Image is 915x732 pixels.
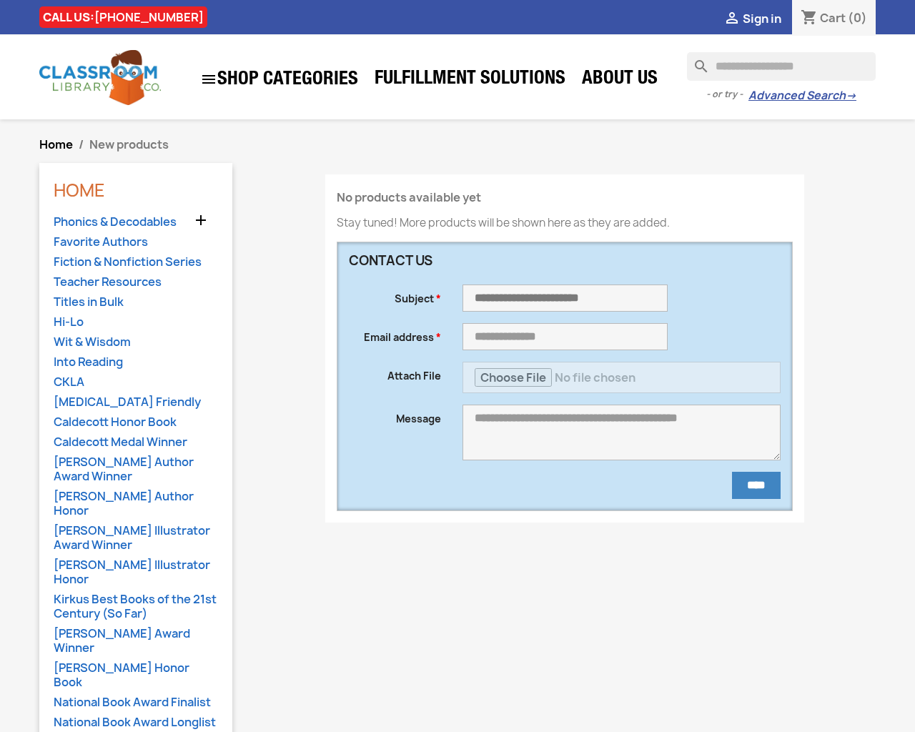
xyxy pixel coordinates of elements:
[54,375,218,391] a: CKLA
[39,50,161,105] img: Classroom Library Company
[54,335,218,351] a: Wit & Wisdom
[820,10,846,26] span: Cart
[39,6,207,28] div: CALL US:
[54,695,218,711] a: National Book Award Finalist
[54,558,218,588] a: [PERSON_NAME] Illustrator Honor
[54,214,218,231] a: Phonics & Decodables
[54,592,218,623] a: Kirkus Best Books of the 21st Century (So Far)
[54,435,218,451] a: Caldecott Medal Winner
[706,87,748,102] span: - or try -
[687,52,876,81] input: Search
[846,89,856,103] span: →
[54,355,218,371] a: Into Reading
[54,295,218,311] a: Titles in Bulk
[54,455,218,485] a: [PERSON_NAME] Author Award Winner
[801,10,818,27] i: shopping_cart
[54,274,218,291] a: Teacher Resources
[192,212,209,229] i: 
[54,395,218,411] a: [MEDICAL_DATA] Friendly
[54,489,218,520] a: [PERSON_NAME] Author Honor
[748,89,856,103] a: Advanced Search→
[94,9,204,25] a: [PHONE_NUMBER]
[743,11,781,26] span: Sign in
[89,137,169,152] span: New products
[848,10,867,26] span: (0)
[337,192,793,204] h4: No products available yet
[54,415,218,431] a: Caldecott Honor Book
[54,626,218,657] a: [PERSON_NAME] Award Winner
[54,254,218,271] a: Fiction & Nonfiction Series
[54,661,218,691] a: [PERSON_NAME] Honor Book
[54,315,218,331] a: Hi-Lo
[39,137,73,152] a: Home
[687,52,704,69] i: search
[54,523,218,554] a: [PERSON_NAME] Illustrator Award Winner
[54,715,218,731] a: National Book Award Longlist
[54,234,218,251] a: Favorite Authors
[338,362,452,383] label: Attach File
[723,11,741,28] i: 
[337,216,793,230] p: Stay tuned! More products will be shown here as they are added.
[338,405,452,426] label: Message
[575,66,665,94] a: About Us
[349,254,668,268] h3: Contact us
[367,66,573,94] a: Fulfillment Solutions
[54,178,105,202] a: Home
[338,285,452,306] label: Subject
[200,71,217,88] i: 
[723,11,781,26] a:  Sign in
[193,64,365,95] a: SHOP CATEGORIES
[338,323,452,345] label: Email address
